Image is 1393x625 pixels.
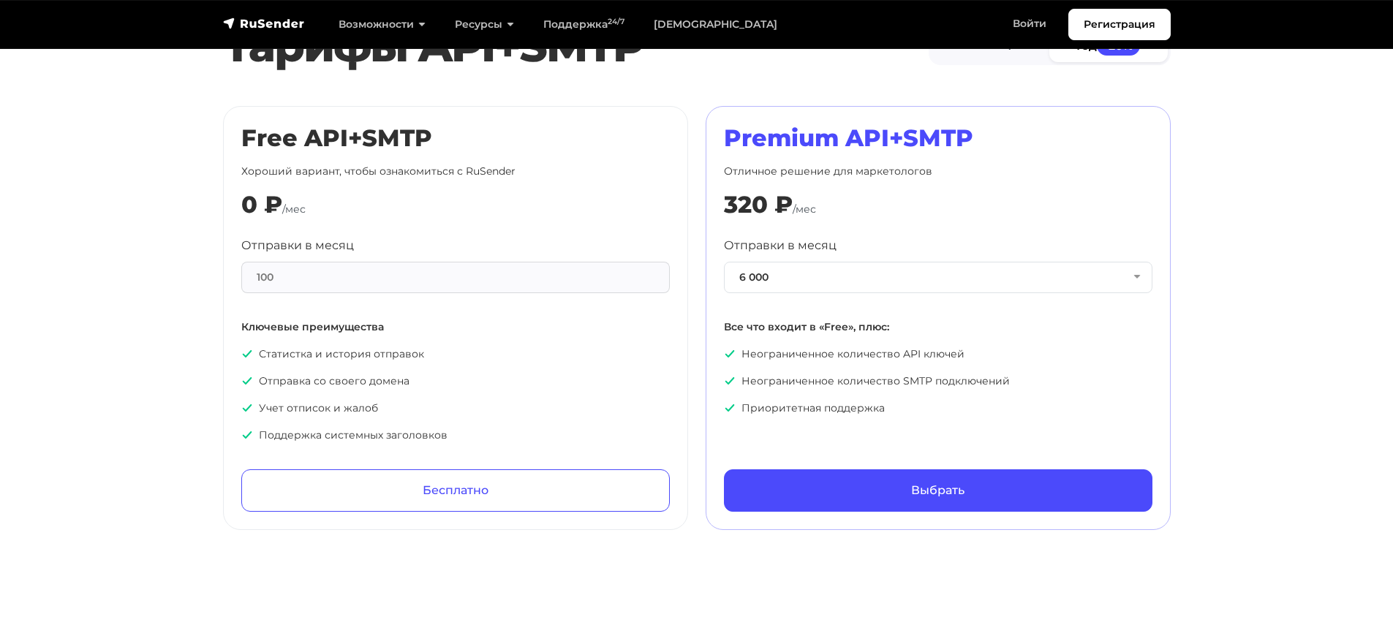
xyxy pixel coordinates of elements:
[1068,9,1171,40] a: Регистрация
[724,402,736,414] img: icon-ok.svg
[724,124,1152,152] h2: Premium API+SMTP
[724,348,736,360] img: icon-ok.svg
[724,262,1152,293] button: 6 000
[223,16,305,31] img: RuSender
[724,374,1152,389] p: Неограниченное количество SMTP подключений
[724,346,1152,362] p: Неограниченное количество API ключей
[724,401,1152,416] p: Приоритетная поддержка
[724,319,1152,335] p: Все что входит в «Free», плюс:
[241,346,670,362] p: Статистка и история отправок
[241,375,253,387] img: icon-ok.svg
[724,375,736,387] img: icon-ok.svg
[241,191,282,219] div: 0 ₽
[241,348,253,360] img: icon-ok.svg
[639,10,792,39] a: [DEMOGRAPHIC_DATA]
[241,374,670,389] p: Отправка со своего домена
[282,202,306,216] span: /мес
[241,429,253,441] img: icon-ok.svg
[241,237,354,254] label: Отправки в месяц
[724,164,1152,179] p: Отличное решение для маркетологов
[793,202,816,216] span: /мес
[241,401,670,416] p: Учет отписок и жалоб
[241,469,670,512] a: Бесплатно
[440,10,529,39] a: Ресурсы
[724,191,793,219] div: 320 ₽
[241,164,670,179] p: Хороший вариант, чтобы ознакомиться с RuSender
[324,10,440,39] a: Возможности
[241,319,670,335] p: Ключевые преимущества
[724,469,1152,512] a: Выбрать
[241,428,670,443] p: Поддержка системных заголовков
[529,10,639,39] a: Поддержка24/7
[724,237,837,254] label: Отправки в месяц
[241,124,670,152] h2: Free API+SMTP
[998,9,1061,39] a: Войти
[608,17,624,26] sup: 24/7
[241,402,253,414] img: icon-ok.svg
